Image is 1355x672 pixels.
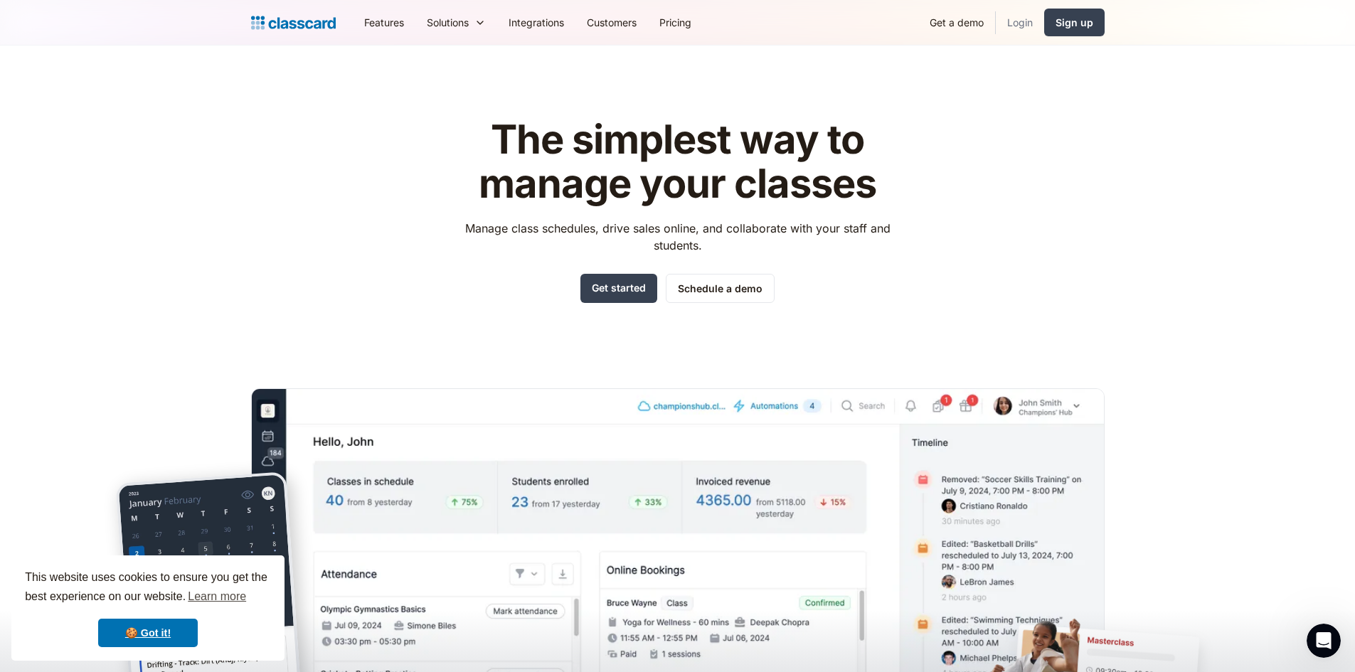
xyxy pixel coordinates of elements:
[666,274,775,303] a: Schedule a demo
[575,6,648,38] a: Customers
[648,6,703,38] a: Pricing
[11,555,285,661] div: cookieconsent
[580,274,657,303] a: Get started
[251,13,336,33] a: Logo
[497,6,575,38] a: Integrations
[1307,624,1341,658] iframe: Intercom live chat
[415,6,497,38] div: Solutions
[996,6,1044,38] a: Login
[25,569,271,607] span: This website uses cookies to ensure you get the best experience on our website.
[427,15,469,30] div: Solutions
[1056,15,1093,30] div: Sign up
[98,619,198,647] a: dismiss cookie message
[918,6,995,38] a: Get a demo
[452,118,903,206] h1: The simplest way to manage your classes
[353,6,415,38] a: Features
[1044,9,1105,36] a: Sign up
[186,586,248,607] a: learn more about cookies
[452,220,903,254] p: Manage class schedules, drive sales online, and collaborate with your staff and students.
